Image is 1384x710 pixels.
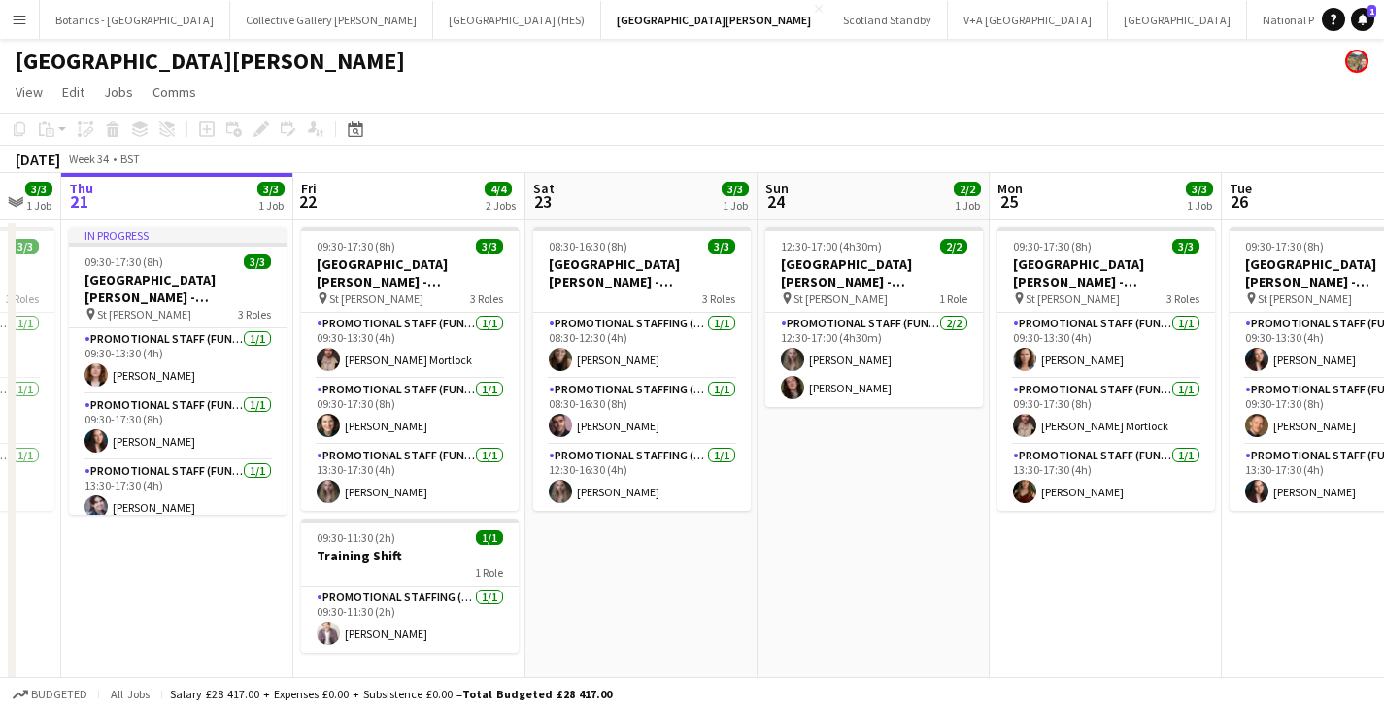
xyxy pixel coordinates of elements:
button: Botanics - [GEOGRAPHIC_DATA] [40,1,230,39]
h1: [GEOGRAPHIC_DATA][PERSON_NAME] [16,47,405,76]
span: All jobs [107,687,153,701]
a: 1 [1351,8,1374,31]
span: View [16,84,43,101]
a: View [8,80,51,105]
span: Week 34 [64,152,113,166]
div: BST [120,152,140,166]
button: [GEOGRAPHIC_DATA][PERSON_NAME] [601,1,827,39]
button: [GEOGRAPHIC_DATA] [1108,1,1247,39]
span: 1 [1367,5,1376,17]
span: Jobs [104,84,133,101]
div: Salary £28 417.00 + Expenses £0.00 + Subsistence £0.00 = [170,687,612,701]
span: Total Budgeted £28 417.00 [462,687,612,701]
a: Edit [54,80,92,105]
button: [GEOGRAPHIC_DATA] (HES) [433,1,601,39]
button: Collective Gallery [PERSON_NAME] [230,1,433,39]
button: Budgeted [10,684,90,705]
span: Budgeted [31,688,87,701]
span: Comms [152,84,196,101]
app-user-avatar: Alyce Paton [1345,50,1368,73]
div: [DATE] [16,150,60,169]
a: Jobs [96,80,141,105]
button: V+A [GEOGRAPHIC_DATA] [948,1,1108,39]
span: Edit [62,84,84,101]
button: Scotland Standby [827,1,948,39]
a: Comms [145,80,204,105]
